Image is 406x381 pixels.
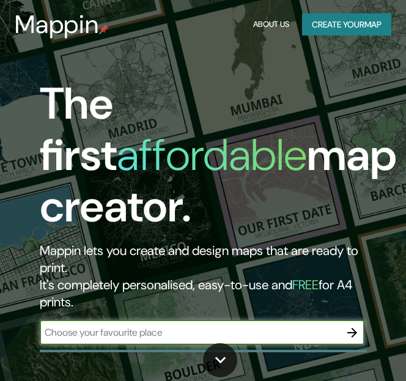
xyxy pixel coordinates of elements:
[99,24,109,34] img: mappin-pin
[40,78,397,242] h1: The first map creator.
[250,13,292,36] button: About Us
[302,13,391,36] button: Create yourmap
[117,127,307,183] h1: affordable
[15,10,99,39] h3: Mappin
[40,325,340,339] input: Choose your favourite place
[40,242,364,311] h2: Mappin lets you create and design maps that are ready to print. It's completely personalised, eas...
[292,276,319,294] h5: FREE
